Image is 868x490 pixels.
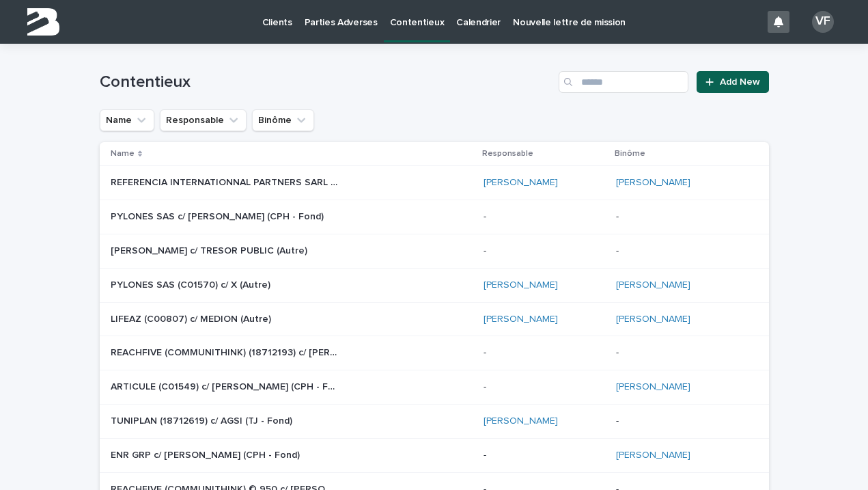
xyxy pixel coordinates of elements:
p: PYLONES SAS (C01570) c/ X (Autre) [111,277,273,291]
p: - [484,450,605,461]
tr: LIFEAZ (C00807) c/ MEDION (Autre)LIFEAZ (C00807) c/ MEDION (Autre) [PERSON_NAME] [PERSON_NAME] [100,302,769,336]
a: [PERSON_NAME] [484,177,558,189]
p: LIFEAZ (C00807) c/ MEDION (Autre) [111,311,274,325]
p: - [484,211,605,223]
p: Name [111,146,135,161]
button: Name [100,109,154,131]
img: RBIR2hcRSl5MQMu0BFyA [27,8,59,36]
a: [PERSON_NAME] [484,314,558,325]
tr: ENR GRP c/ [PERSON_NAME] (CPH - Fond)ENR GRP c/ [PERSON_NAME] (CPH - Fond) -[PERSON_NAME] [100,438,769,472]
a: [PERSON_NAME] [616,450,690,461]
button: Binôme [252,109,314,131]
p: [PERSON_NAME] c/ TRESOR PUBLIC (Autre) [111,243,310,257]
a: [PERSON_NAME] [484,280,558,291]
tr: PYLONES SAS c/ [PERSON_NAME] (CPH - Fond)PYLONES SAS c/ [PERSON_NAME] (CPH - Fond) -- [100,200,769,234]
div: VF [812,11,834,33]
tr: [PERSON_NAME] c/ TRESOR PUBLIC (Autre)[PERSON_NAME] c/ TRESOR PUBLIC (Autre) -- [100,234,769,268]
a: [PERSON_NAME] [484,416,558,427]
p: REFERENCIA INTERNATIONNAL PARTNERS SARL c/ LUXEMBOURG (Cour d'appel - Référé) [111,174,341,189]
p: - [616,245,746,257]
tr: REFERENCIA INTERNATIONNAL PARTNERS SARL c/ [GEOGRAPHIC_DATA] (Cour d'appel - Référé)REFERENCIA IN... [100,166,769,200]
p: PYLONES SAS c/ [PERSON_NAME] (CPH - Fond) [111,208,326,223]
p: - [484,381,605,393]
a: [PERSON_NAME] [616,280,690,291]
p: - [484,245,605,257]
tr: REACHFIVE (COMMUNITHINK) (18712193) c/ [PERSON_NAME] (CPH - Fond)REACHFIVE (COMMUNITHINK) (187121... [100,336,769,370]
p: ARTICULE (C01549) c/ Michael MONERAU (CPH - Fond) [111,379,341,393]
input: Search [559,71,688,93]
a: [PERSON_NAME] [616,177,690,189]
a: Add New [697,71,768,93]
p: - [616,416,746,427]
p: - [616,211,746,223]
tr: ARTICULE (C01549) c/ [PERSON_NAME] (CPH - Fond)ARTICULE (C01549) c/ [PERSON_NAME] (CPH - Fond) -[... [100,370,769,405]
p: Responsable [482,146,533,161]
p: TUNIPLAN (18712619) c/ AGSI (TJ - Fond) [111,413,295,427]
p: REACHFIVE (COMMUNITHINK) (18712193) c/ Anthony RIVOT (CPH - Fond) [111,344,341,359]
a: [PERSON_NAME] [616,314,690,325]
p: - [484,347,605,359]
tr: TUNIPLAN (18712619) c/ AGSI (TJ - Fond)TUNIPLAN (18712619) c/ AGSI (TJ - Fond) [PERSON_NAME] - [100,404,769,438]
span: Add New [720,77,760,87]
p: - [616,347,746,359]
h1: Contentieux [100,72,554,92]
p: ENR GRP c/ [PERSON_NAME] (CPH - Fond) [111,447,303,461]
tr: PYLONES SAS (C01570) c/ X (Autre)PYLONES SAS (C01570) c/ X (Autre) [PERSON_NAME] [PERSON_NAME] [100,268,769,302]
p: Binôme [615,146,645,161]
button: Responsable [160,109,247,131]
a: [PERSON_NAME] [616,381,690,393]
